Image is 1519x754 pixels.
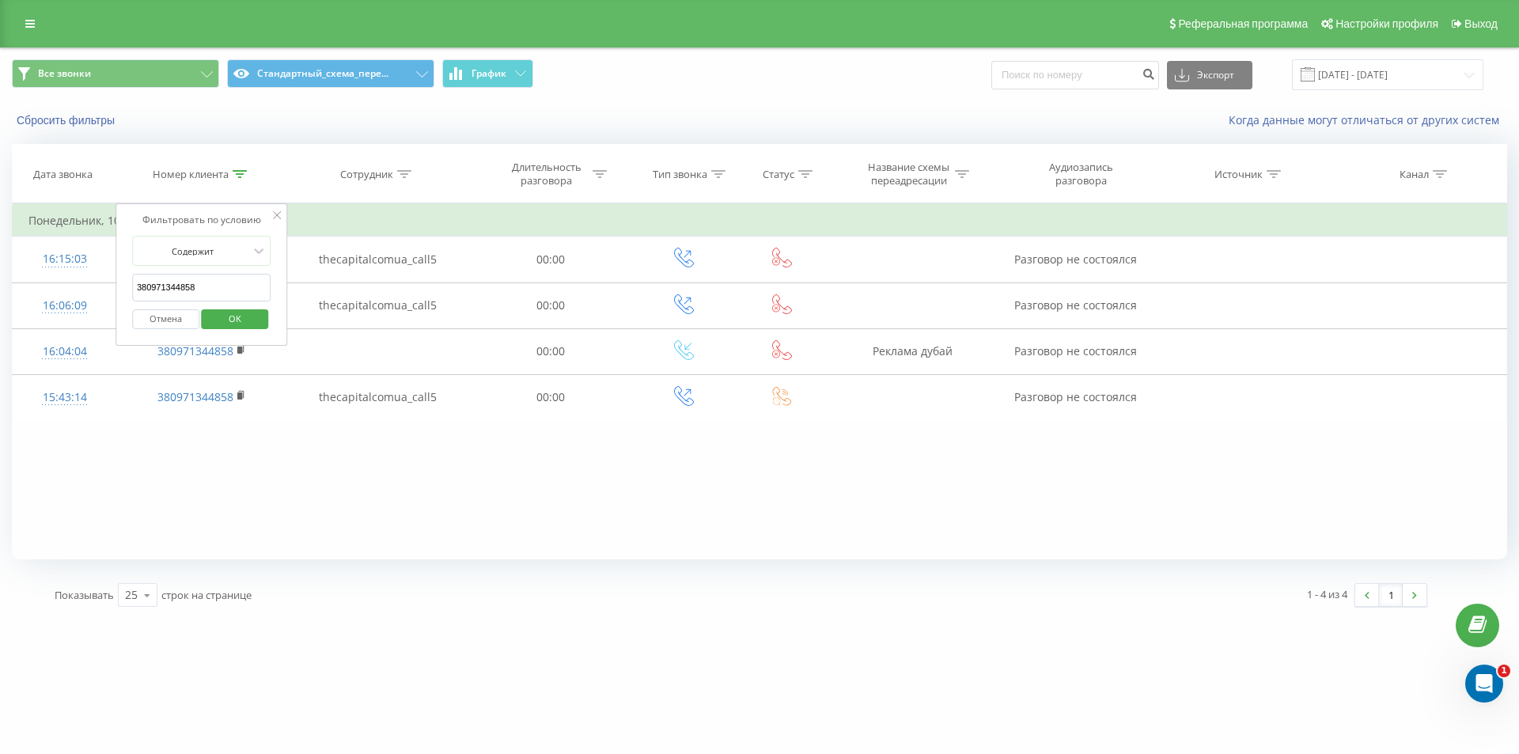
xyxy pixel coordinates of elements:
span: Показывать [55,588,114,602]
div: Название схемы переадресации [866,161,951,188]
div: Номер клиента [153,168,229,181]
a: 380971344858 [157,389,233,404]
button: Все звонки [12,59,219,88]
div: Статус [763,168,794,181]
span: Реферальная программа [1178,17,1308,30]
div: 16:06:09 [28,290,100,321]
button: OK [202,309,269,329]
span: Разговор не состоялся [1014,343,1137,358]
a: 380971344858 [157,343,233,358]
button: Экспорт [1167,61,1252,89]
div: 16:04:04 [28,336,100,367]
td: 00:00 [469,282,632,328]
td: Реклама дубай [828,328,997,374]
div: Фильтровать по условию [132,212,271,228]
td: thecapitalcomua_call5 [286,282,469,328]
td: 00:00 [469,374,632,420]
td: 00:00 [469,328,632,374]
span: Настройки профиля [1335,17,1438,30]
td: Понедельник, 10 Июля 2023 [13,205,1507,237]
button: Стандартный_схема_пере... [227,59,434,88]
div: 16:15:03 [28,244,100,275]
span: Разговор не состоялся [1014,297,1137,313]
span: Выход [1464,17,1498,30]
div: Источник [1214,168,1263,181]
button: Отмена [132,309,199,329]
div: 25 [125,587,138,603]
div: Канал [1400,168,1429,181]
span: График [472,68,506,79]
input: Поиск по номеру [991,61,1159,89]
div: Сотрудник [340,168,393,181]
div: 15:43:14 [28,382,100,413]
span: строк на странице [161,588,252,602]
div: Аудиозапись разговора [1029,161,1132,188]
div: 1 - 4 из 4 [1307,586,1347,602]
div: Тип звонка [653,168,707,181]
iframe: Intercom live chat [1465,665,1503,703]
div: Длительность разговора [504,161,589,188]
span: Разговор не состоялся [1014,389,1137,404]
button: Сбросить фильтры [12,113,123,127]
button: График [442,59,533,88]
span: Разговор не состоялся [1014,252,1137,267]
span: 1 [1498,665,1510,677]
a: Когда данные могут отличаться от других систем [1229,112,1507,127]
td: thecapitalcomua_call5 [286,374,469,420]
span: OK [213,306,257,331]
td: thecapitalcomua_call5 [286,237,469,282]
td: 00:00 [469,237,632,282]
span: Все звонки [38,67,91,80]
a: 1 [1379,584,1403,606]
input: Введите значение [132,274,271,301]
div: Дата звонка [33,168,93,181]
